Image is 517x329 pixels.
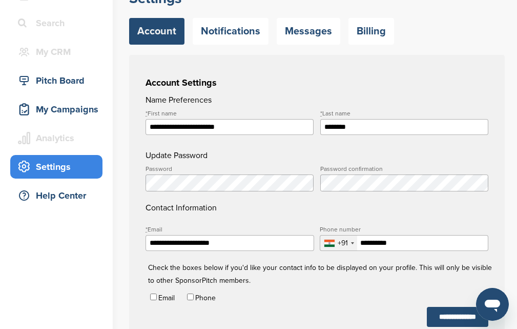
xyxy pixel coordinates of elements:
h4: Name Preferences [146,94,488,106]
h3: Account Settings [146,75,488,90]
div: Analytics [15,129,102,147]
label: Phone number [320,226,488,233]
div: Pitch Board [15,71,102,90]
a: Pitch Board [10,69,102,92]
a: Billing [348,18,394,45]
p: Check the boxes below if you'd like your contact info to be displayed on your profile. This will ... [148,226,497,287]
abbr: required [146,226,148,233]
a: Notifications [193,18,268,45]
div: Selected country [320,236,357,250]
label: First name [146,110,314,117]
label: Email [146,226,314,233]
label: Email [158,294,175,302]
a: Search [10,11,102,35]
div: My CRM [15,43,102,61]
abbr: required [146,110,148,117]
div: +91 [338,240,348,247]
a: Settings [10,155,102,179]
a: Messages [277,18,340,45]
label: Password confirmation [320,166,488,172]
h4: Update Password [146,149,488,162]
label: Last name [320,110,488,117]
div: My Campaigns [15,100,102,119]
iframe: Button to launch messaging window [476,288,509,321]
abbr: required [320,110,322,117]
label: Password [146,166,314,172]
label: Phone [195,294,216,302]
a: My Campaigns [10,98,102,121]
a: My CRM [10,40,102,64]
div: Search [15,14,102,32]
div: Help Center [15,186,102,205]
a: Account [129,18,184,45]
a: Help Center [10,184,102,207]
div: Settings [15,158,102,176]
a: Analytics [10,126,102,150]
h4: Contact Information [146,166,488,214]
